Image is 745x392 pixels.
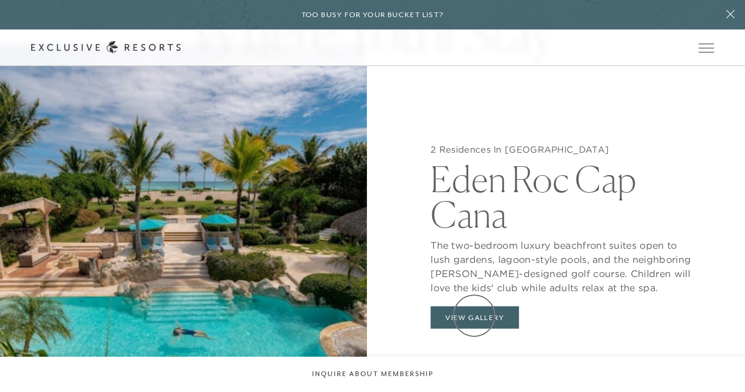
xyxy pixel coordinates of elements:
button: View Gallery [431,306,519,328]
p: The two-bedroom luxury beachfront suites open to lush gardens, lagoon-style pools, and the neighb... [431,232,693,294]
h6: Too busy for your bucket list? [302,9,444,21]
button: Open navigation [698,44,714,52]
h5: 2 Residences In [GEOGRAPHIC_DATA] [431,144,693,156]
h2: Eden Roc Cap Cana [431,155,693,232]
